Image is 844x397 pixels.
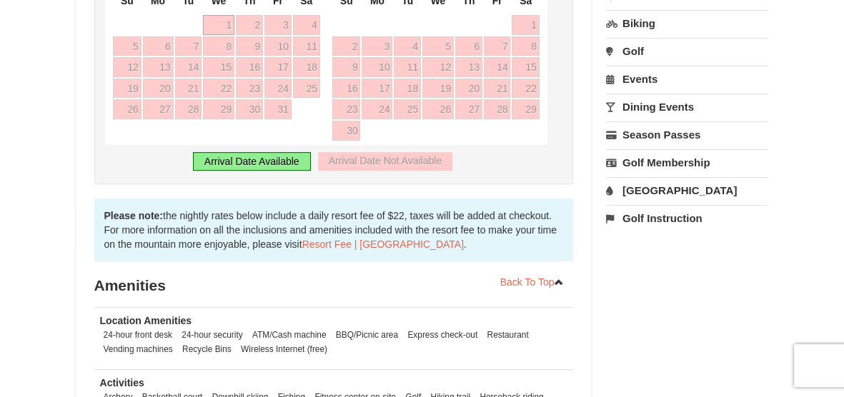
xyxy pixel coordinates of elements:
[606,66,768,92] a: Events
[606,205,768,231] a: Golf Instruction
[236,36,263,56] a: 9
[203,15,234,35] a: 1
[394,57,421,77] a: 11
[100,342,177,356] li: Vending machines
[455,99,482,119] a: 27
[293,36,320,56] a: 11
[175,99,202,119] a: 28
[422,99,454,119] a: 26
[236,15,263,35] a: 2
[302,238,464,250] a: Resort Fee | [GEOGRAPHIC_DATA]
[606,149,768,176] a: Golf Membership
[293,79,320,99] a: 25
[512,79,539,99] a: 22
[422,79,454,99] a: 19
[362,57,392,77] a: 10
[422,36,454,56] a: 5
[332,328,402,342] li: BBQ/Picnic area
[236,57,263,77] a: 16
[332,99,360,119] a: 23
[484,99,511,119] a: 28
[362,99,392,119] a: 24
[175,57,202,77] a: 14
[264,15,292,35] a: 3
[113,57,141,77] a: 12
[394,36,421,56] a: 4
[362,36,392,56] a: 3
[100,315,192,326] strong: Location Amenities
[606,177,768,203] a: [GEOGRAPHIC_DATA]
[113,99,141,119] a: 26
[332,36,360,56] a: 2
[394,99,421,119] a: 25
[491,271,574,293] a: Back To Top
[606,10,768,36] a: Biking
[394,79,421,99] a: 18
[512,57,539,77] a: 15
[422,57,454,77] a: 12
[606,38,768,64] a: Golf
[512,99,539,119] a: 29
[512,15,539,35] a: 1
[203,99,234,119] a: 29
[237,342,331,356] li: Wireless Internet (free)
[455,57,482,77] a: 13
[203,36,234,56] a: 8
[236,99,263,119] a: 30
[175,79,202,99] a: 21
[143,57,174,77] a: 13
[203,79,234,99] a: 22
[404,328,481,342] li: Express check-out
[332,121,360,141] a: 30
[236,79,263,99] a: 23
[606,94,768,120] a: Dining Events
[179,342,235,356] li: Recycle Bins
[178,328,246,342] li: 24-hour security
[100,377,144,388] strong: Activities
[264,57,292,77] a: 17
[143,36,174,56] a: 6
[293,15,320,35] a: 4
[113,36,141,56] a: 5
[143,79,174,99] a: 20
[143,99,174,119] a: 27
[484,36,511,56] a: 7
[512,36,539,56] a: 8
[332,79,360,99] a: 16
[455,79,482,99] a: 20
[104,210,163,221] strong: Please note:
[455,36,482,56] a: 6
[175,36,202,56] a: 7
[483,328,532,342] li: Restaurant
[249,328,330,342] li: ATM/Cash machine
[100,328,177,342] li: 24-hour front desk
[484,57,511,77] a: 14
[193,152,311,171] div: Arrival Date Available
[264,99,292,119] a: 31
[264,79,292,99] a: 24
[264,36,292,56] a: 10
[113,79,141,99] a: 19
[94,271,574,300] h3: Amenities
[332,57,360,77] a: 9
[484,79,511,99] a: 21
[318,152,452,171] div: Arrival Date Not Available
[293,57,320,77] a: 18
[362,79,392,99] a: 17
[94,198,574,261] div: the nightly rates below include a daily resort fee of $22, taxes will be added at checkout. For m...
[203,57,234,77] a: 15
[606,121,768,148] a: Season Passes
